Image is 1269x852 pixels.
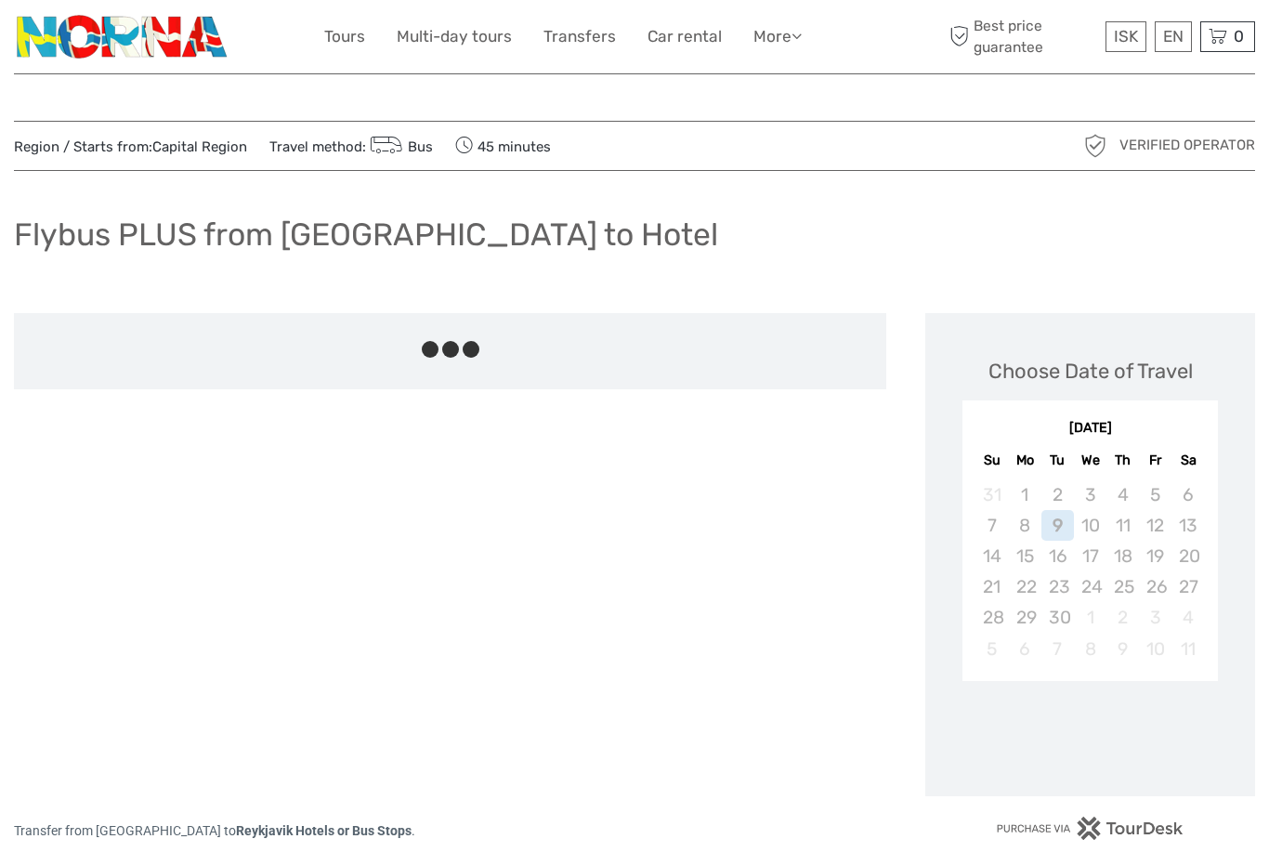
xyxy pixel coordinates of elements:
a: Bus [366,138,433,155]
div: Not available Friday, September 5th, 2025 [1139,479,1171,510]
div: Not available Monday, September 29th, 2025 [1009,602,1041,633]
div: Not available Thursday, October 2nd, 2025 [1106,602,1139,633]
a: More [753,23,802,50]
div: Not available Wednesday, September 24th, 2025 [1074,571,1106,602]
span: Travel method: [269,133,433,159]
img: verified_operator_grey_128.png [1080,131,1110,161]
div: month 2025-09 [968,479,1211,664]
div: Not available Saturday, September 27th, 2025 [1171,571,1204,602]
div: Not available Wednesday, October 8th, 2025 [1074,634,1106,664]
div: Not available Sunday, September 28th, 2025 [975,602,1008,633]
div: Not available Tuesday, September 2nd, 2025 [1041,479,1074,510]
div: Not available Thursday, September 18th, 2025 [1106,541,1139,571]
div: Mo [1009,448,1041,473]
h1: Flybus PLUS from [GEOGRAPHIC_DATA] to Hotel [14,216,718,254]
div: Not available Sunday, September 14th, 2025 [975,541,1008,571]
div: Not available Friday, October 3rd, 2025 [1139,602,1171,633]
img: PurchaseViaTourDesk.png [996,817,1184,840]
div: Not available Sunday, August 31st, 2025 [975,479,1008,510]
a: Tours [324,23,365,50]
div: Not available Tuesday, September 16th, 2025 [1041,541,1074,571]
div: Th [1106,448,1139,473]
div: Not available Saturday, October 11th, 2025 [1171,634,1204,664]
div: Not available Saturday, September 13th, 2025 [1171,510,1204,541]
div: Tu [1041,448,1074,473]
div: Loading... [1084,729,1096,741]
div: Not available Monday, September 1st, 2025 [1009,479,1041,510]
strong: Reykjavik Hotels or Bus Stops [236,823,412,838]
div: Not available Sunday, September 21st, 2025 [975,571,1008,602]
span: 45 minutes [455,133,551,159]
div: Not available Friday, September 26th, 2025 [1139,571,1171,602]
div: Not available Thursday, September 25th, 2025 [1106,571,1139,602]
span: . [412,823,415,838]
div: Not available Sunday, October 5th, 2025 [975,634,1008,664]
div: Not available Tuesday, October 7th, 2025 [1041,634,1074,664]
div: Fr [1139,448,1171,473]
div: [DATE] [962,419,1218,439]
div: Not available Friday, October 10th, 2025 [1139,634,1171,664]
a: Multi-day tours [397,23,512,50]
img: 3202-b9b3bc54-fa5a-4c2d-a914-9444aec66679_logo_small.png [14,14,232,59]
div: Not available Monday, September 22nd, 2025 [1009,571,1041,602]
div: Not available Tuesday, September 9th, 2025 [1041,510,1074,541]
span: Region / Starts from: [14,138,247,157]
div: Not available Saturday, September 6th, 2025 [1171,479,1204,510]
div: Not available Thursday, September 4th, 2025 [1106,479,1139,510]
div: Not available Thursday, September 11th, 2025 [1106,510,1139,541]
div: Not available Wednesday, October 1st, 2025 [1074,602,1106,633]
div: Not available Tuesday, September 23rd, 2025 [1041,571,1074,602]
span: Best price guarantee [945,16,1101,57]
a: Transfers [543,23,616,50]
span: Transfer from [GEOGRAPHIC_DATA] to [14,823,412,838]
div: Not available Sunday, September 7th, 2025 [975,510,1008,541]
div: Su [975,448,1008,473]
div: Not available Monday, September 15th, 2025 [1009,541,1041,571]
div: Not available Thursday, October 9th, 2025 [1106,634,1139,664]
div: Not available Saturday, September 20th, 2025 [1171,541,1204,571]
div: Not available Tuesday, September 30th, 2025 [1041,602,1074,633]
div: Not available Wednesday, September 3rd, 2025 [1074,479,1106,510]
a: Car rental [648,23,722,50]
div: Not available Friday, September 12th, 2025 [1139,510,1171,541]
span: ISK [1114,27,1138,46]
div: Not available Monday, October 6th, 2025 [1009,634,1041,664]
div: Not available Friday, September 19th, 2025 [1139,541,1171,571]
div: Choose Date of Travel [988,357,1193,386]
span: 0 [1231,27,1247,46]
div: Not available Monday, September 8th, 2025 [1009,510,1041,541]
div: We [1074,448,1106,473]
div: Not available Wednesday, September 10th, 2025 [1074,510,1106,541]
a: Capital Region [152,138,247,155]
div: Not available Saturday, October 4th, 2025 [1171,602,1204,633]
div: EN [1155,21,1192,52]
div: Not available Wednesday, September 17th, 2025 [1074,541,1106,571]
span: Verified Operator [1119,136,1255,155]
div: Sa [1171,448,1204,473]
